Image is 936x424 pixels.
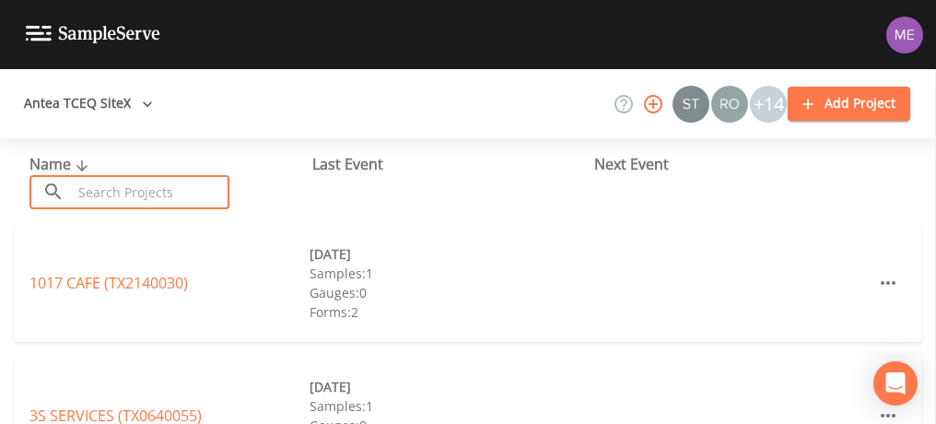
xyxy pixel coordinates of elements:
[29,273,188,293] a: 1017 CAFE (TX2140030)
[672,86,710,123] div: Stan Porter
[26,26,160,43] img: logo
[788,87,910,121] button: Add Project
[310,244,590,264] div: [DATE]
[310,283,590,302] div: Gauges: 0
[17,87,160,121] button: Antea TCEQ SiteX
[72,175,229,209] input: Search Projects
[750,86,787,123] div: +14
[886,17,923,53] img: d4d65db7c401dd99d63b7ad86343d265
[310,377,590,396] div: [DATE]
[310,396,590,416] div: Samples: 1
[710,86,749,123] div: Rodolfo Ramirez
[310,264,590,283] div: Samples: 1
[673,86,709,123] img: c0670e89e469b6405363224a5fca805c
[29,154,93,174] span: Name
[873,361,918,406] div: Open Intercom Messenger
[310,302,590,322] div: Forms: 2
[711,86,748,123] img: 7e5c62b91fde3b9fc00588adc1700c9a
[594,153,877,175] div: Next Event
[312,153,595,175] div: Last Event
